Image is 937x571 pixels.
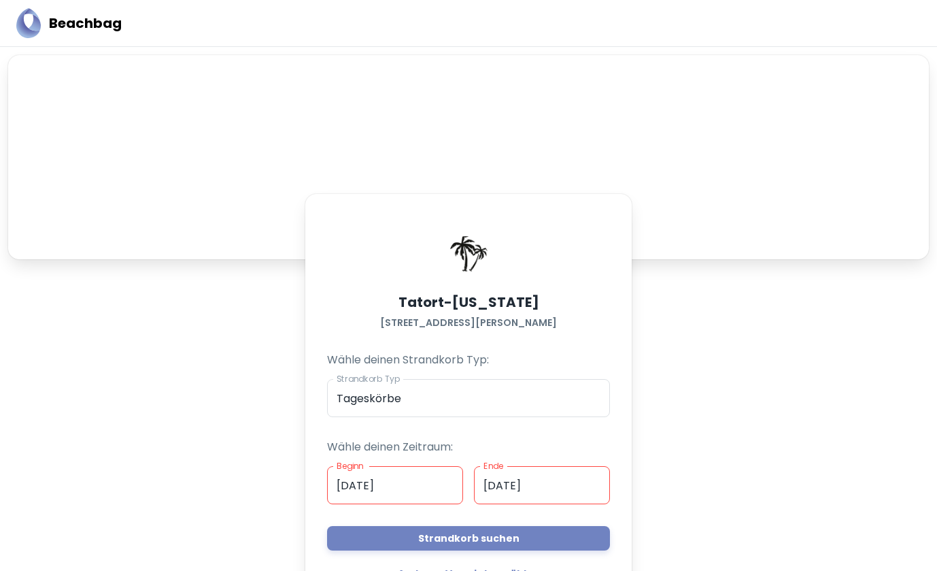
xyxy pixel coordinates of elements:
button: Strandkorb suchen [327,526,610,551]
h5: Tatort-[US_STATE] [398,292,539,312]
h6: [STREET_ADDRESS][PERSON_NAME] [380,315,557,330]
div: Tageskörbe [327,379,610,417]
img: Beachbag [16,8,41,38]
input: dd.mm.yyyy [327,466,463,504]
label: Beginn [337,460,364,472]
img: Beachbag [441,227,496,281]
h5: Beachbag [49,13,122,33]
label: Strandkorb Typ [337,373,400,385]
label: Ende [483,460,503,472]
input: dd.mm.yyyy [474,466,610,504]
a: BeachbagBeachbag [16,8,122,38]
p: Wähle deinen Strandkorb Typ: [327,352,610,368]
p: Wähle deinen Zeitraum: [327,439,610,455]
